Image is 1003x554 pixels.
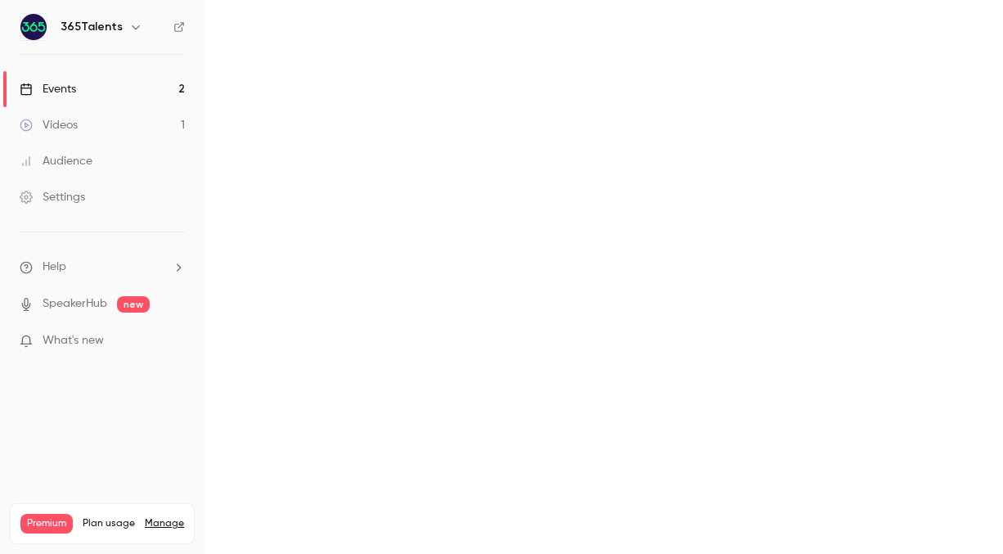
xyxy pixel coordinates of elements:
[117,296,150,313] span: new
[20,117,78,133] div: Videos
[20,514,73,534] span: Premium
[145,517,184,530] a: Manage
[83,517,135,530] span: Plan usage
[43,332,104,349] span: What's new
[20,14,47,40] img: 365Talents
[20,259,185,276] li: help-dropdown-opener
[61,19,123,35] h6: 365Talents
[20,153,92,169] div: Audience
[20,189,85,205] div: Settings
[43,259,66,276] span: Help
[43,295,107,313] a: SpeakerHub
[165,334,185,349] iframe: Noticeable Trigger
[20,81,76,97] div: Events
